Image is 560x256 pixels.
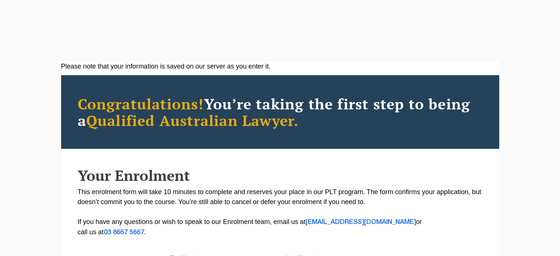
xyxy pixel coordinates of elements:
[104,229,144,235] a: 03 8667 5667
[78,187,483,238] p: This enrolment form will take 10 minutes to complete and reserves your place in our PLT program. ...
[78,95,483,129] h2: You’re taking the first step to being a
[61,62,499,71] div: Please note that your information is saved on our server as you enter it.
[78,94,204,113] span: Congratulations!
[86,111,299,130] span: Qualified Australian Lawyer.
[306,219,416,225] a: [EMAIL_ADDRESS][DOMAIN_NAME]
[78,167,483,183] h2: Your Enrolment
